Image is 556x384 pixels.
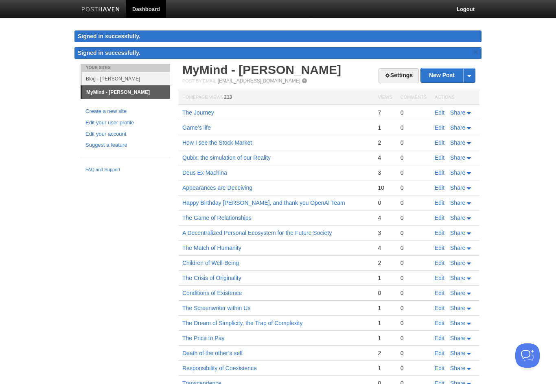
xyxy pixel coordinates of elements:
[182,350,243,356] a: Death of the other’s self
[182,63,341,76] a: MyMind - [PERSON_NAME]
[450,320,465,326] span: Share
[401,349,427,357] div: 0
[450,169,465,176] span: Share
[435,335,444,341] a: Edit
[378,364,392,372] div: 1
[85,119,165,127] a: Edit your user profile
[378,259,392,267] div: 2
[378,229,392,236] div: 3
[378,349,392,357] div: 2
[182,124,211,131] a: Game’s life
[450,275,465,281] span: Share
[218,78,300,84] a: [EMAIL_ADDRESS][DOMAIN_NAME]
[378,154,392,161] div: 4
[182,169,227,176] a: Deus Ex Machina
[182,320,302,326] a: The Dream of Simplicity, the Trap of Complexity
[401,304,427,312] div: 0
[401,109,427,116] div: 0
[378,214,392,221] div: 4
[435,275,444,281] a: Edit
[401,199,427,206] div: 0
[82,86,170,99] a: MyMind - [PERSON_NAME]
[435,124,444,131] a: Edit
[435,139,444,146] a: Edit
[74,30,482,42] div: Signed in successfully.
[378,319,392,327] div: 1
[401,169,427,176] div: 0
[182,154,271,161] a: Qubix: the simulation of our Reality
[182,109,214,116] a: The Journey
[182,290,242,296] a: Conditions of Existence
[401,229,427,236] div: 0
[450,305,465,311] span: Share
[435,154,444,161] a: Edit
[450,124,465,131] span: Share
[435,109,444,116] a: Edit
[435,245,444,251] a: Edit
[378,169,392,176] div: 3
[401,154,427,161] div: 0
[182,139,252,146] a: How I see the Stock Market
[435,365,444,371] a: Edit
[450,139,465,146] span: Share
[472,47,479,57] a: ×
[378,334,392,342] div: 1
[224,94,232,100] span: 213
[378,244,392,252] div: 4
[81,7,120,13] img: Posthaven-bar
[401,274,427,282] div: 0
[85,130,165,139] a: Edit your account
[182,215,252,221] a: The Game of Relationships
[401,184,427,191] div: 0
[85,141,165,150] a: Suggest a feature
[450,184,465,191] span: Share
[515,343,540,368] iframe: Help Scout Beacon - Open
[401,244,427,252] div: 0
[450,290,465,296] span: Share
[450,260,465,266] span: Share
[401,364,427,372] div: 0
[379,68,419,83] a: Settings
[378,184,392,191] div: 10
[378,124,392,131] div: 1
[85,166,165,174] a: FAQ and Support
[450,109,465,116] span: Share
[450,154,465,161] span: Share
[435,260,444,266] a: Edit
[182,230,332,236] a: A Decentralized Personal Ecosystem for the Future Society
[374,90,396,105] th: Views
[182,200,345,206] a: Happy Birthday [PERSON_NAME], and thank you OpenAI Team
[182,335,225,341] a: The Price to Pay
[421,68,475,82] a: New Post
[378,199,392,206] div: 0
[450,200,465,206] span: Share
[78,50,140,56] span: Signed in successfully.
[435,230,444,236] a: Edit
[182,275,241,281] a: The Crisis of Originality
[396,90,431,105] th: Comments
[435,184,444,191] a: Edit
[435,200,444,206] a: Edit
[450,215,465,221] span: Share
[435,290,444,296] a: Edit
[431,90,479,105] th: Actions
[450,350,465,356] span: Share
[401,289,427,297] div: 0
[450,335,465,341] span: Share
[82,72,170,85] a: Blog - [PERSON_NAME]
[401,124,427,131] div: 0
[401,319,427,327] div: 0
[182,260,239,266] a: Children of Well-Being
[85,107,165,116] a: Create a new site
[81,64,170,72] li: Your Sites
[450,365,465,371] span: Share
[450,245,465,251] span: Share
[401,139,427,146] div: 0
[435,169,444,176] a: Edit
[182,305,250,311] a: The Screenwriter within Us
[378,304,392,312] div: 1
[378,139,392,146] div: 2
[182,78,216,83] span: Post by Email
[182,365,257,371] a: Responsibility of Coexistence
[178,90,374,105] th: Homepage Views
